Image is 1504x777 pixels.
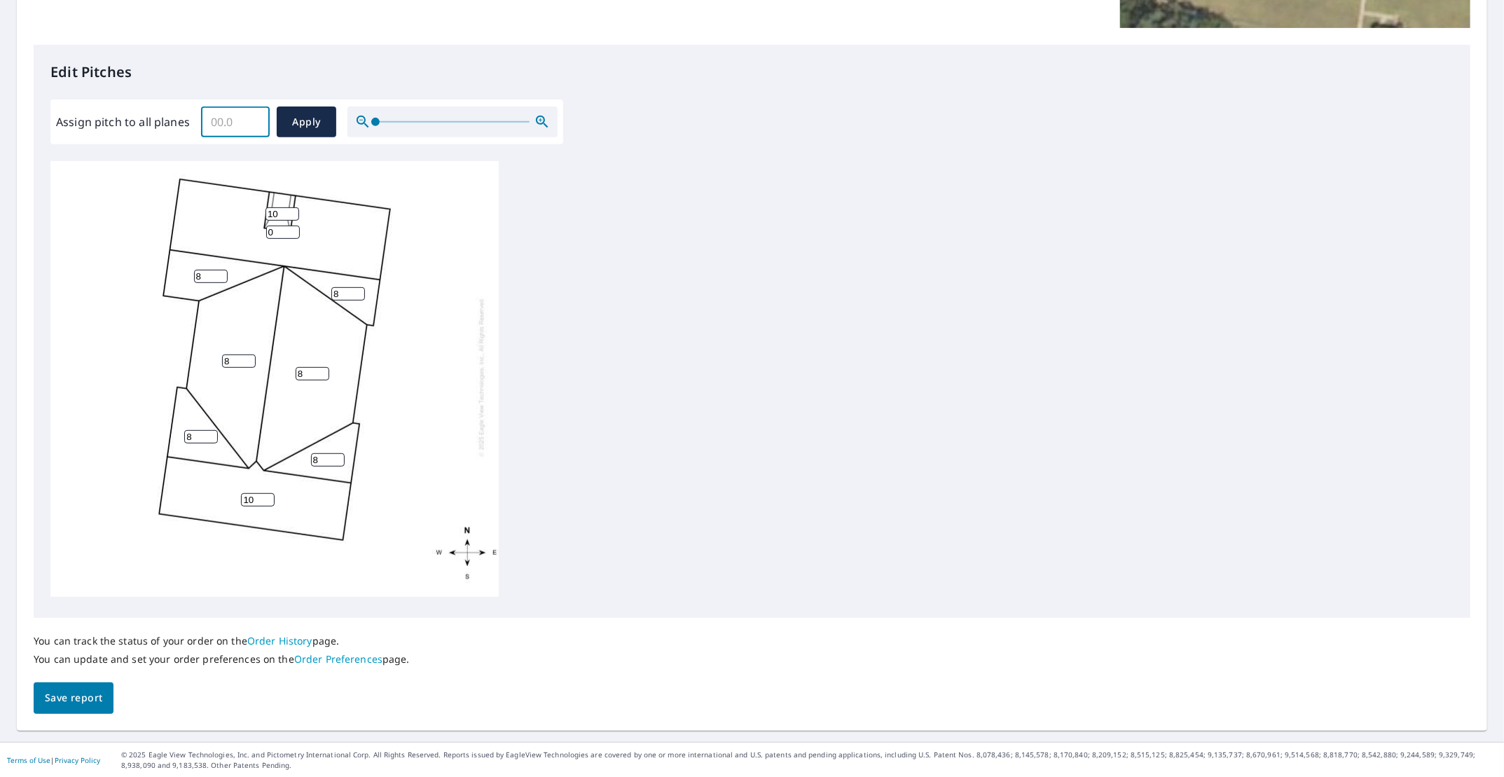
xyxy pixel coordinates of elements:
[277,106,336,137] button: Apply
[247,634,312,647] a: Order History
[55,755,100,765] a: Privacy Policy
[45,689,102,707] span: Save report
[121,750,1497,771] p: © 2025 Eagle View Technologies, Inc. and Pictometry International Corp. All Rights Reserved. Repo...
[288,114,325,131] span: Apply
[34,682,113,714] button: Save report
[50,62,1454,83] p: Edit Pitches
[201,102,270,142] input: 00.0
[7,756,100,764] p: |
[7,755,50,765] a: Terms of Use
[34,653,410,666] p: You can update and set your order preferences on the page.
[34,635,410,647] p: You can track the status of your order on the page.
[56,114,190,130] label: Assign pitch to all planes
[294,652,382,666] a: Order Preferences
